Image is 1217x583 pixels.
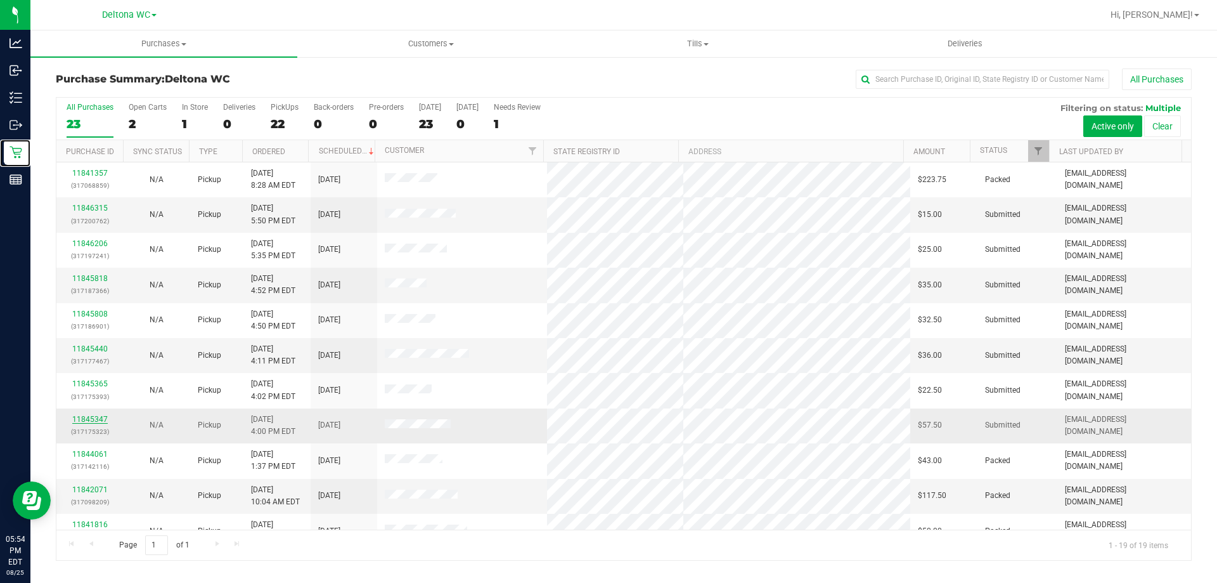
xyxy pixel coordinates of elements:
[419,103,441,112] div: [DATE]
[494,103,541,112] div: Needs Review
[985,174,1010,186] span: Packed
[918,525,942,537] span: $50.00
[150,527,164,535] span: Not Applicable
[318,174,340,186] span: [DATE]
[985,525,1010,537] span: Packed
[198,350,221,362] span: Pickup
[1065,484,1183,508] span: [EMAIL_ADDRESS][DOMAIN_NAME]
[150,386,164,395] span: Not Applicable
[72,485,108,494] a: 11842071
[10,64,22,77] inline-svg: Inbound
[318,244,340,256] span: [DATE]
[150,455,164,467] button: N/A
[1065,378,1183,402] span: [EMAIL_ADDRESS][DOMAIN_NAME]
[318,350,340,362] span: [DATE]
[198,209,221,221] span: Pickup
[198,490,221,502] span: Pickup
[1083,115,1142,137] button: Active only
[314,103,354,112] div: Back-orders
[918,350,942,362] span: $36.00
[251,273,295,297] span: [DATE] 4:52 PM EDT
[314,117,354,131] div: 0
[72,344,108,353] a: 11845440
[297,30,564,57] a: Customers
[72,274,108,283] a: 11845818
[251,449,295,473] span: [DATE] 1:37 PM EDT
[419,117,441,131] div: 23
[318,209,340,221] span: [DATE]
[10,119,22,131] inline-svg: Outbound
[980,146,1007,155] a: Status
[564,30,831,57] a: Tills
[318,490,340,502] span: [DATE]
[150,384,164,396] button: N/A
[1065,519,1183,543] span: [EMAIL_ADDRESS][DOMAIN_NAME]
[72,204,108,213] a: 11846315
[918,314,942,326] span: $32.50
[369,103,404,112] div: Pre-orders
[1065,414,1183,438] span: [EMAIL_ADDRESS][DOMAIN_NAME]
[522,140,543,162] a: Filter
[1065,449,1183,473] span: [EMAIL_ADDRESS][DOMAIN_NAME]
[494,117,541,131] div: 1
[1144,115,1181,137] button: Clear
[251,343,295,367] span: [DATE] 4:11 PM EDT
[150,525,164,537] button: N/A
[985,455,1010,467] span: Packed
[165,73,230,85] span: Deltona WC
[150,490,164,502] button: N/A
[456,103,479,112] div: [DATE]
[145,535,168,555] input: 1
[150,314,164,326] button: N/A
[918,174,946,186] span: $223.75
[129,117,167,131] div: 2
[150,244,164,256] button: N/A
[985,279,1021,291] span: Submitted
[64,215,115,227] p: (317200762)
[133,147,182,156] a: Sync Status
[1122,69,1192,90] button: All Purchases
[918,244,942,256] span: $25.00
[251,202,295,226] span: [DATE] 5:50 PM EDT
[129,103,167,112] div: Open Carts
[150,421,164,429] span: Not Applicable
[930,38,1000,49] span: Deliveries
[102,10,150,20] span: Deltona WC
[318,455,340,467] span: [DATE]
[182,117,208,131] div: 1
[13,481,51,520] iframe: Resource center
[150,351,164,360] span: Not Applicable
[108,535,200,555] span: Page of 1
[64,461,115,473] p: (317142116)
[150,245,164,254] span: Not Applicable
[985,209,1021,221] span: Submitted
[369,117,404,131] div: 0
[298,38,563,49] span: Customers
[72,520,108,529] a: 11841816
[385,146,424,155] a: Customer
[198,419,221,431] span: Pickup
[251,238,295,262] span: [DATE] 5:35 PM EDT
[271,103,299,112] div: PickUps
[72,415,108,424] a: 11845347
[985,384,1021,396] span: Submitted
[72,450,108,459] a: 11844061
[150,419,164,431] button: N/A
[223,117,255,131] div: 0
[1065,238,1183,262] span: [EMAIL_ADDRESS][DOMAIN_NAME]
[199,147,217,156] a: Type
[318,384,340,396] span: [DATE]
[64,320,115,332] p: (317186901)
[251,519,295,543] span: [DATE] 9:01 AM EDT
[1065,343,1183,367] span: [EMAIL_ADDRESS][DOMAIN_NAME]
[1065,167,1183,192] span: [EMAIL_ADDRESS][DOMAIN_NAME]
[30,38,297,49] span: Purchases
[223,103,255,112] div: Deliveries
[252,147,285,156] a: Ordered
[6,568,25,577] p: 08/25
[72,239,108,248] a: 11846206
[1111,10,1193,20] span: Hi, [PERSON_NAME]!
[150,209,164,221] button: N/A
[251,484,300,508] span: [DATE] 10:04 AM EDT
[150,491,164,500] span: Not Applicable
